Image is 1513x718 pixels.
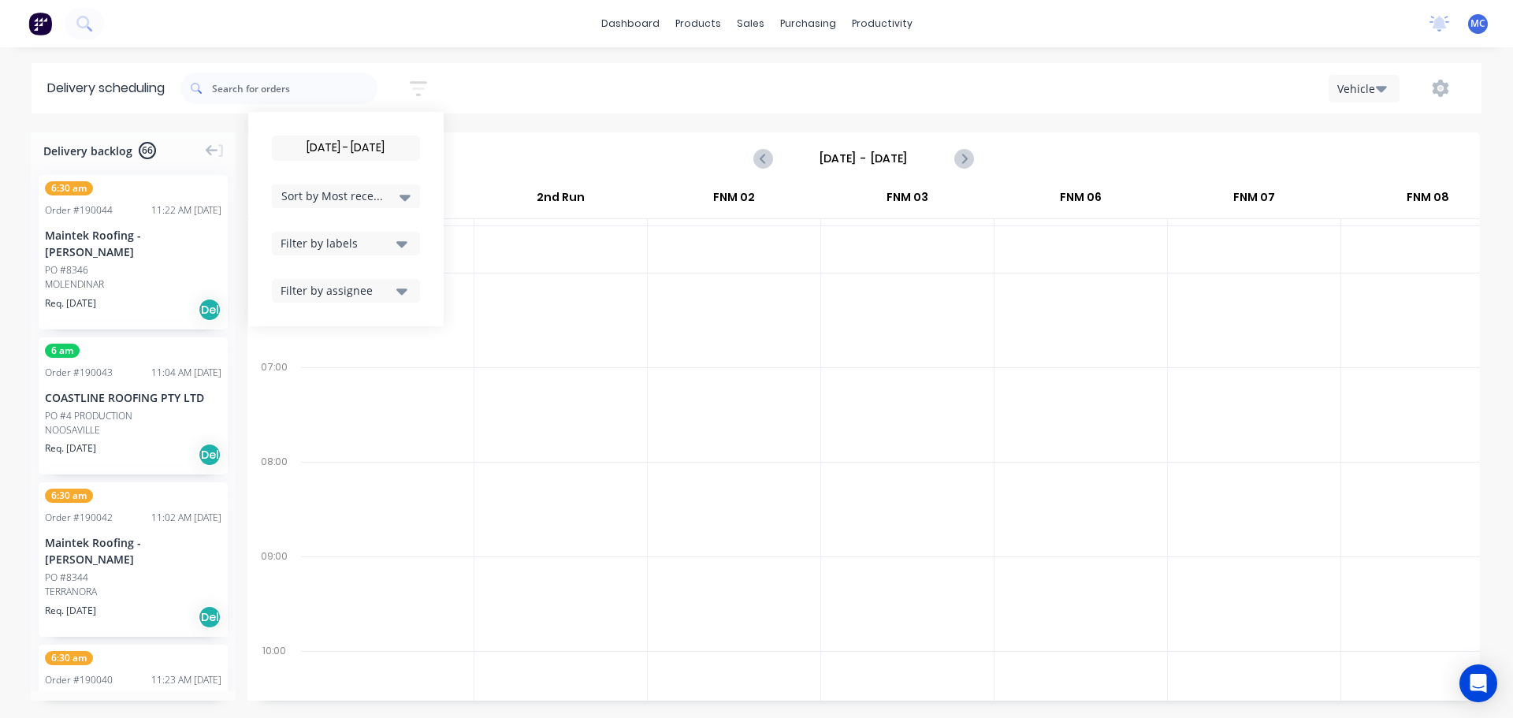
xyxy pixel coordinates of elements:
div: PO #8344 [45,571,88,585]
div: COASTLINE ROOFING PTY LTD [45,389,221,406]
span: 6 am [45,344,80,358]
div: Delivery scheduling [32,63,180,113]
button: Filter by assignee [272,279,420,303]
span: 6:30 am [45,181,93,195]
div: 08:00 [247,452,301,547]
div: 11:23 AM [DATE] [151,673,221,687]
div: Maintek Roofing - [PERSON_NAME] [45,534,221,567]
span: Req. [DATE] [45,604,96,618]
span: 6:30 am [45,651,93,665]
div: PO #8346 [45,263,88,277]
div: sales [729,12,772,35]
div: Open Intercom Messenger [1459,664,1497,702]
div: productivity [844,12,920,35]
div: MOLENDINAR [45,277,221,292]
input: Search for orders [212,73,377,104]
div: Maintek Roofing - [PERSON_NAME] [45,227,221,260]
div: TERRANORA [45,585,221,599]
div: Del [198,298,221,322]
div: FNM 02 [648,184,820,218]
div: NOOSAVILLE [45,423,221,437]
div: Del [198,605,221,629]
div: FNM 06 [994,184,1167,218]
div: 07:00 [247,358,301,452]
div: Filter by labels [281,235,392,251]
div: 11:04 AM [DATE] [151,366,221,380]
div: Order # 190042 [45,511,113,525]
span: Sort by Most recent [281,188,384,204]
div: Order # 190043 [45,366,113,380]
div: FNM 03 [821,184,994,218]
img: Factory [28,12,52,35]
div: products [667,12,729,35]
div: FNM 07 [1168,184,1340,218]
a: dashboard [593,12,667,35]
span: 6:30 am [45,489,93,503]
div: 11:22 AM [DATE] [151,203,221,218]
span: Delivery backlog [43,143,132,159]
input: Required Date [273,136,419,160]
div: 09:00 [247,547,301,642]
button: Filter by labels [272,232,420,255]
span: Req. [DATE] [45,441,96,456]
button: Vehicle [1329,75,1400,102]
div: Order # 190044 [45,203,113,218]
div: Order # 190040 [45,673,113,687]
span: Req. [DATE] [45,296,96,311]
div: 11:02 AM [DATE] [151,511,221,525]
div: Filter by assignee [281,282,392,299]
div: 2nd Run [474,184,647,218]
span: MC [1470,17,1485,31]
div: PO #4 PRODUCTION [45,409,132,423]
span: 66 [139,142,156,159]
div: purchasing [772,12,844,35]
div: Vehicle [1337,80,1383,97]
div: Del [198,443,221,467]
